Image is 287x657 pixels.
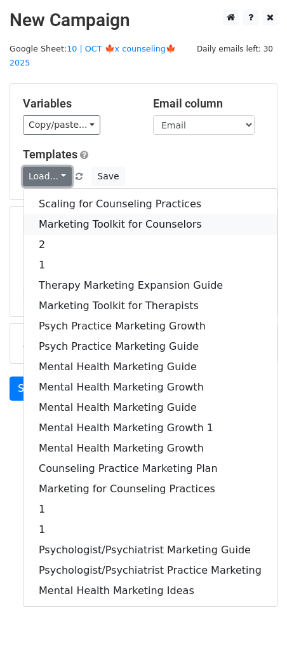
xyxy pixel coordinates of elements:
[23,540,277,560] a: Psychologist/Psychiatrist Marketing Guide
[23,479,277,499] a: Marketing for Counseling Practices
[192,44,277,53] a: Daily emails left: 30
[23,438,277,459] a: Mental Health Marketing Growth
[23,97,134,111] h5: Variables
[23,459,277,479] a: Counseling Practice Marketing Plan
[23,581,277,601] a: Mental Health Marketing Ideas
[10,44,176,68] a: 10 | OCT 🍁x counseling🍁 2025
[23,560,277,581] a: Psychologist/Psychiatrist Practice Marketing
[23,214,277,235] a: Marketing Toolkit for Counselors
[91,167,124,186] button: Save
[23,520,277,540] a: 1
[23,255,277,275] a: 1
[23,167,72,186] a: Load...
[10,44,176,68] small: Google Sheet:
[23,275,277,296] a: Therapy Marketing Expansion Guide
[23,316,277,336] a: Psych Practice Marketing Growth
[23,115,100,135] a: Copy/paste...
[23,418,277,438] a: Mental Health Marketing Growth 1
[23,499,277,520] a: 1
[23,194,277,214] a: Scaling for Counseling Practices
[23,357,277,377] a: Mental Health Marketing Guide
[23,377,277,398] a: Mental Health Marketing Growth
[192,42,277,56] span: Daily emails left: 30
[10,10,277,31] h2: New Campaign
[224,596,287,657] iframe: Chat Widget
[23,398,277,418] a: Mental Health Marketing Guide
[23,336,277,357] a: Psych Practice Marketing Guide
[153,97,264,111] h5: Email column
[23,235,277,255] a: 2
[23,148,77,161] a: Templates
[23,296,277,316] a: Marketing Toolkit for Therapists
[10,377,51,401] a: Send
